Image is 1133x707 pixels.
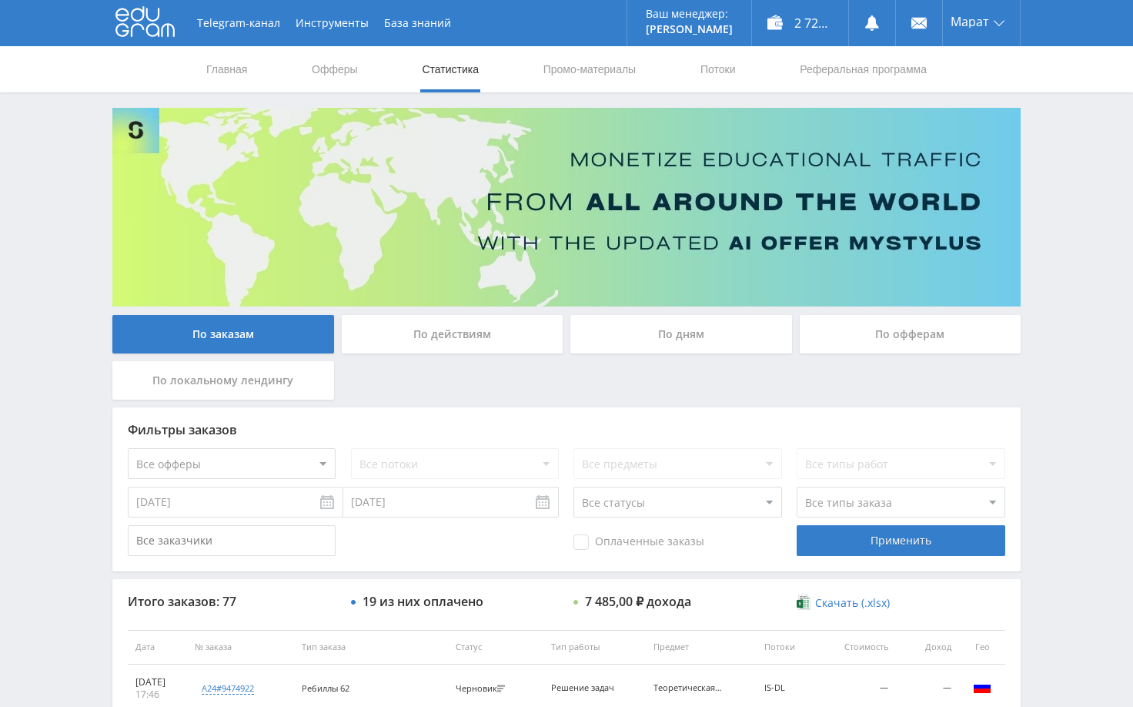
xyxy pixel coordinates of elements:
th: Доход [896,630,959,665]
a: Офферы [310,46,359,92]
span: Марат [951,15,989,28]
p: Ваш менеджер: [646,8,733,20]
div: [DATE] [135,676,179,689]
div: Итого заказов: 77 [128,595,336,608]
th: Потоки [757,630,818,665]
a: Главная [205,46,249,92]
div: По заказам [112,315,334,353]
div: a24#9474922 [202,682,254,695]
img: rus.png [973,678,991,696]
div: 17:46 [135,689,179,701]
th: Предмет [646,630,757,665]
div: 7 485,00 ₽ дохода [585,595,691,608]
div: По офферам [800,315,1021,353]
th: № заказа [187,630,294,665]
a: Потоки [699,46,737,92]
a: Скачать (.xlsx) [797,595,889,611]
div: По дням [570,315,792,353]
span: Оплаченные заказы [573,534,704,550]
th: Статус [448,630,543,665]
div: Решение задач [551,683,620,693]
th: Гео [959,630,1005,665]
input: Все заказчики [128,525,336,556]
div: По локальному лендингу [112,361,334,400]
p: [PERSON_NAME] [646,23,733,35]
a: Статистика [420,46,480,92]
th: Тип работы [543,630,646,665]
div: По действиям [342,315,563,353]
span: Скачать (.xlsx) [815,597,890,609]
div: Черновик [456,684,509,694]
span: Ребиллы 62 [302,682,349,694]
div: Теоретическая механика [653,683,723,693]
div: IS-DL [764,683,810,693]
img: Banner [112,108,1021,307]
div: Фильтры заказов [128,423,1005,437]
div: 19 из них оплачено [363,595,483,608]
th: Дата [128,630,187,665]
img: xlsx [797,595,810,610]
a: Реферальная программа [798,46,928,92]
a: Промо-материалы [542,46,637,92]
th: Тип заказа [294,630,448,665]
th: Стоимость [818,630,896,665]
div: Применить [797,525,1004,556]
